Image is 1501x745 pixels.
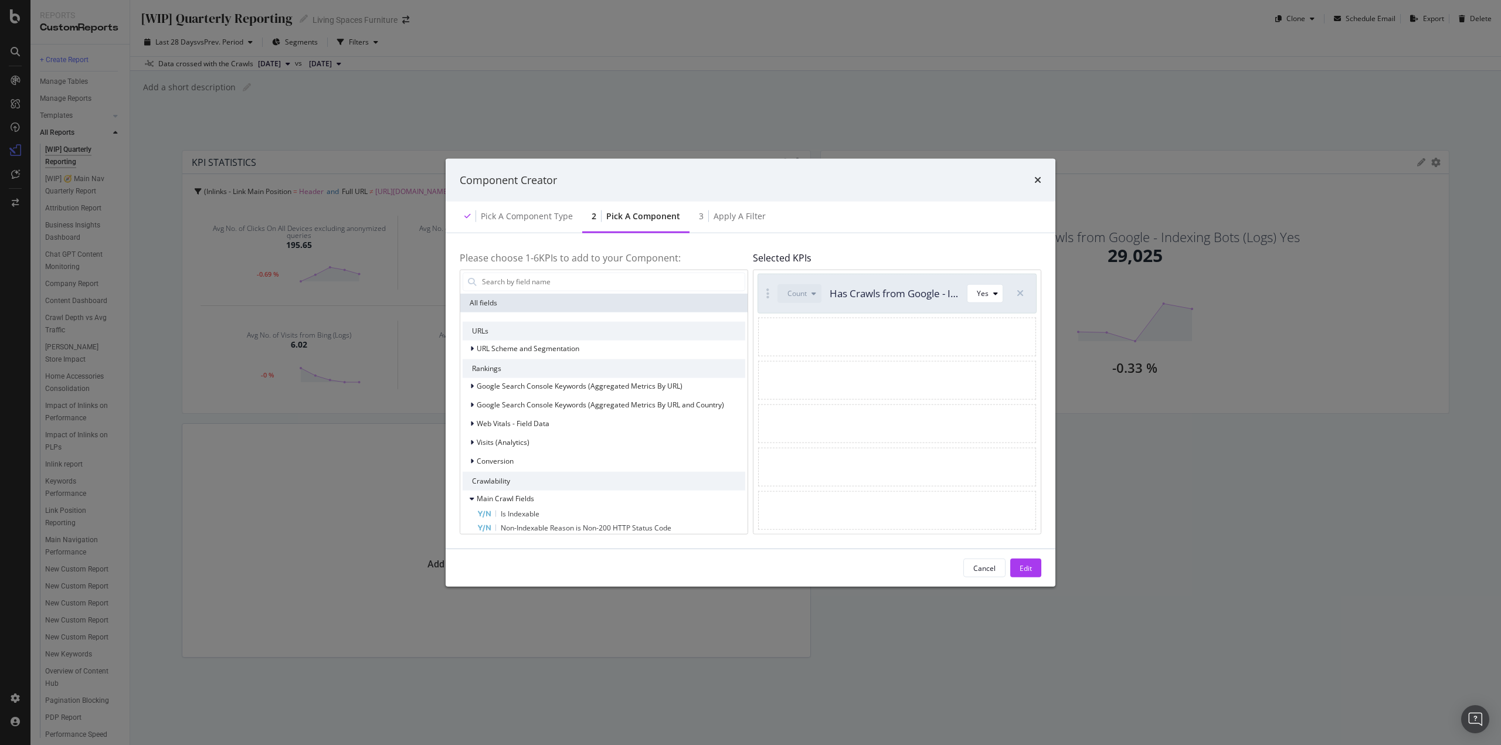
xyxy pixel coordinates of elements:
div: modal [446,158,1055,587]
span: Conversion [477,456,514,466]
div: times [1034,172,1041,188]
span: Web Vitals - Field Data [477,419,549,428]
div: Yes [977,290,989,297]
div: Component Creator [460,172,557,188]
div: Edit [1020,563,1032,573]
div: 3 [699,210,704,222]
h4: Please choose 1- 6 KPIs to add to your Component: [460,253,748,264]
div: URLs [463,321,745,340]
span: Is Indexable [501,508,539,518]
button: Yes [967,284,1003,302]
button: Count [777,284,821,302]
div: Rankings [463,359,745,377]
span: Non-Indexable Reason is Non-200 HTTP Status Code [501,522,671,532]
h4: Selected KPIs [753,253,1041,264]
button: Edit [1010,559,1041,577]
span: Main Crawl Fields [477,494,534,504]
div: Count [787,290,807,297]
div: All fields [460,293,748,312]
div: Apply a Filter [714,210,766,222]
span: URL Scheme and Segmentation [477,343,579,353]
span: Google Search Console Keywords (Aggregated Metrics By URL and Country) [477,400,724,410]
button: Cancel [963,559,1006,577]
input: Search by field name [481,273,745,290]
div: 2 [592,210,596,222]
div: Open Intercom Messenger [1461,705,1489,733]
div: Crawlability [463,471,745,490]
div: Pick a Component [606,210,680,222]
div: Pick a Component type [481,210,573,222]
span: Has Crawls from Google - Indexing Bots (Logs) [830,286,1039,300]
span: Visits (Analytics) [477,437,529,447]
span: Google Search Console Keywords (Aggregated Metrics By URL) [477,381,682,391]
div: Cancel [973,563,996,573]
